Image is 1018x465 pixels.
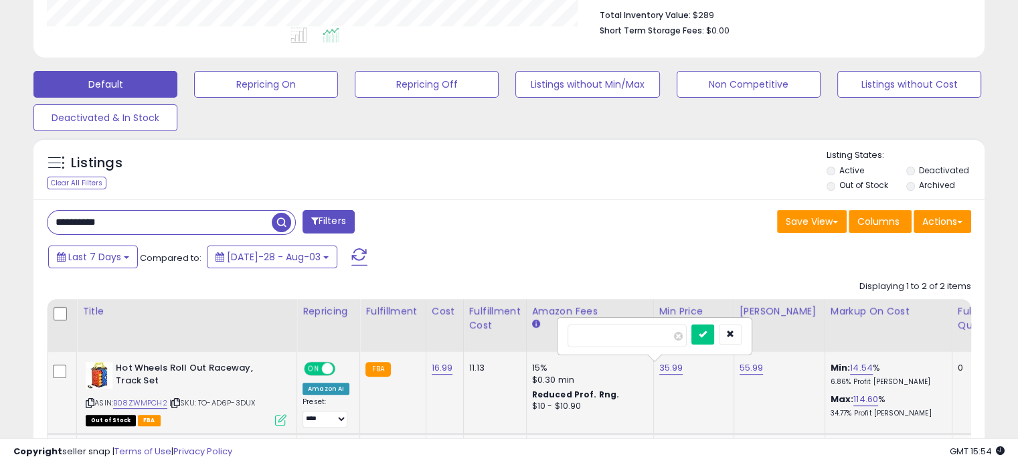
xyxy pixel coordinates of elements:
[13,445,62,458] strong: Copyright
[86,415,136,426] span: All listings that are currently out of stock and unavailable for purchase on Amazon
[305,363,322,375] span: ON
[515,71,659,98] button: Listings without Min/Max
[532,318,540,331] small: Amazon Fees.
[303,210,355,234] button: Filters
[86,362,112,389] img: 41XKcBtIV8L._SL40_.jpg
[600,9,691,21] b: Total Inventory Value:
[677,71,821,98] button: Non Competitive
[849,210,912,233] button: Columns
[825,299,952,352] th: The percentage added to the cost of goods (COGS) that forms the calculator for Min & Max prices.
[68,250,121,264] span: Last 7 Days
[839,179,888,191] label: Out of Stock
[227,250,321,264] span: [DATE]-28 - Aug-03
[918,179,954,191] label: Archived
[194,71,338,98] button: Repricing On
[532,389,620,400] b: Reduced Prof. Rng.
[777,210,847,233] button: Save View
[303,304,354,318] div: Repricing
[207,246,337,268] button: [DATE]-28 - Aug-03
[33,104,177,131] button: Deactivated & In Stock
[138,415,161,426] span: FBA
[950,445,1005,458] span: 2025-08-11 15:54 GMT
[333,363,355,375] span: OFF
[831,304,946,318] div: Markup on Cost
[355,71,499,98] button: Repricing Off
[82,304,291,318] div: Title
[859,280,971,293] div: Displaying 1 to 2 of 2 items
[86,362,286,424] div: ASIN:
[13,446,232,458] div: seller snap | |
[532,401,643,412] div: $10 - $10.90
[659,304,728,318] div: Min Price
[365,362,390,377] small: FBA
[469,362,516,374] div: 11.13
[839,165,864,176] label: Active
[140,252,201,264] span: Compared to:
[113,397,167,409] a: B08ZWMPCH2
[914,210,971,233] button: Actions
[857,215,900,228] span: Columns
[303,383,349,395] div: Amazon AI
[831,393,854,405] b: Max:
[532,362,643,374] div: 15%
[659,361,683,375] a: 35.99
[47,177,106,189] div: Clear All Filters
[48,246,138,268] button: Last 7 Days
[116,362,278,390] b: Hot Wheels Roll Out Raceway, Track Set
[532,304,648,318] div: Amazon Fees
[365,304,420,318] div: Fulfillment
[837,71,981,98] button: Listings without Cost
[831,393,942,418] div: %
[853,393,878,406] a: 114.60
[303,397,349,428] div: Preset:
[831,362,942,387] div: %
[432,304,458,318] div: Cost
[432,361,453,375] a: 16.99
[469,304,521,333] div: Fulfillment Cost
[532,374,643,386] div: $0.30 min
[600,25,704,36] b: Short Term Storage Fees:
[173,445,232,458] a: Privacy Policy
[114,445,171,458] a: Terms of Use
[831,361,851,374] b: Min:
[740,361,764,375] a: 55.99
[706,24,730,37] span: $0.00
[958,304,1004,333] div: Fulfillable Quantity
[33,71,177,98] button: Default
[831,409,942,418] p: 34.77% Profit [PERSON_NAME]
[169,397,255,408] span: | SKU: TO-AD6P-3DUX
[958,362,999,374] div: 0
[740,304,819,318] div: [PERSON_NAME]
[918,165,968,176] label: Deactivated
[827,149,985,162] p: Listing States:
[600,6,961,22] li: $289
[850,361,873,375] a: 14.54
[71,154,122,173] h5: Listings
[831,377,942,387] p: 6.86% Profit [PERSON_NAME]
